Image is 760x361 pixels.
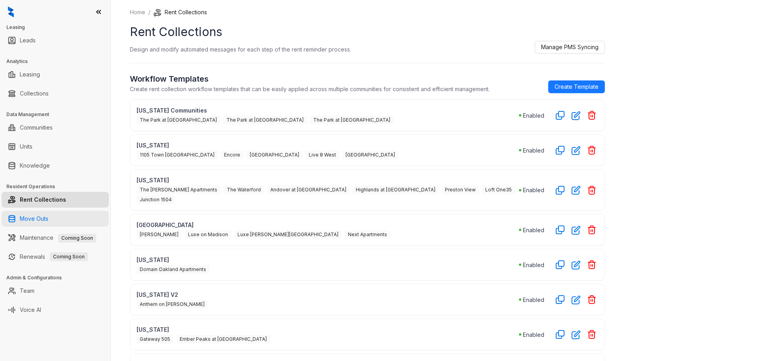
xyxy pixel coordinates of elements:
span: Next Apartments [345,230,390,239]
p: [US_STATE] Communities [137,106,519,115]
p: [US_STATE] V2 [137,290,519,299]
span: 1105 Town [GEOGRAPHIC_DATA] [137,151,218,159]
span: [GEOGRAPHIC_DATA] [247,151,302,159]
li: / [148,8,150,17]
a: Rent Collections [20,192,66,208]
p: Enabled [523,296,544,304]
li: Leads [2,32,109,48]
span: Create Template [555,82,598,91]
li: Communities [2,120,109,136]
span: The Park at [GEOGRAPHIC_DATA] [223,116,307,124]
a: Voice AI [20,302,41,318]
h3: Analytics [6,58,110,65]
span: Preston View [442,185,479,194]
p: [US_STATE] [137,141,519,149]
a: Team [20,283,34,299]
p: Enabled [523,330,544,339]
span: The [PERSON_NAME] Apartments [137,185,220,194]
p: Create rent collection workflow templates that can be easily applied across multiple communities ... [130,85,490,93]
span: Domain Oakland Apartments [137,265,209,274]
span: Live 8 West [306,151,339,159]
li: Maintenance [2,230,109,246]
span: The Park at [GEOGRAPHIC_DATA] [310,116,393,124]
li: Move Outs [2,211,109,227]
a: Units [20,139,32,155]
a: Leasing [20,67,40,82]
a: Move Outs [20,211,48,227]
li: Rent Collections [154,8,207,17]
a: Home [128,8,147,17]
span: Anthem on [PERSON_NAME] [137,300,208,309]
li: Voice AI [2,302,109,318]
span: [GEOGRAPHIC_DATA] [342,151,398,159]
span: Ember Peaks at [GEOGRAPHIC_DATA] [177,335,270,344]
span: Junction 1504 [137,195,175,204]
a: Leads [20,32,36,48]
li: Leasing [2,67,109,82]
li: Renewals [2,249,109,265]
p: Enabled [523,226,544,234]
li: Knowledge [2,158,109,174]
span: Coming Soon [58,234,96,243]
a: Collections [20,86,49,101]
span: Manage PMS Syncing [541,43,598,52]
h2: Workflow Templates [130,73,490,85]
p: [US_STATE] [137,256,519,264]
span: Loft One35 [482,185,515,194]
span: Luxe [PERSON_NAME][GEOGRAPHIC_DATA] [234,230,342,239]
span: Encore [221,151,243,159]
p: Design and modify automated messages for each step of the rent reminder process. [130,45,351,53]
li: Units [2,139,109,155]
p: Enabled [523,261,544,269]
span: The Park at [GEOGRAPHIC_DATA] [137,116,220,124]
span: Highlands at [GEOGRAPHIC_DATA] [353,185,439,194]
span: [PERSON_NAME] [137,230,182,239]
h3: Leasing [6,24,110,31]
span: Andover at [GEOGRAPHIC_DATA] [267,185,350,194]
p: [US_STATE] [137,176,519,184]
li: Rent Collections [2,192,109,208]
p: Enabled [523,111,544,120]
a: Communities [20,120,53,136]
a: Knowledge [20,158,50,174]
a: Create Template [548,80,605,93]
p: [GEOGRAPHIC_DATA] [137,221,519,229]
span: The Waterford [224,185,264,194]
li: Team [2,283,109,299]
li: Collections [2,86,109,101]
h3: Data Management [6,111,110,118]
p: Enabled [523,146,544,155]
span: Coming Soon [50,252,88,261]
p: Enabled [523,186,544,194]
img: logo [8,6,14,17]
h3: Admin & Configurations [6,274,110,281]
h1: Rent Collections [130,23,605,41]
p: [US_STATE] [137,325,519,334]
span: Gateway 505 [137,335,173,344]
button: Manage PMS Syncing [535,41,605,53]
span: Luxe on Madison [185,230,231,239]
a: RenewalsComing Soon [20,249,88,265]
h3: Resident Operations [6,183,110,190]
